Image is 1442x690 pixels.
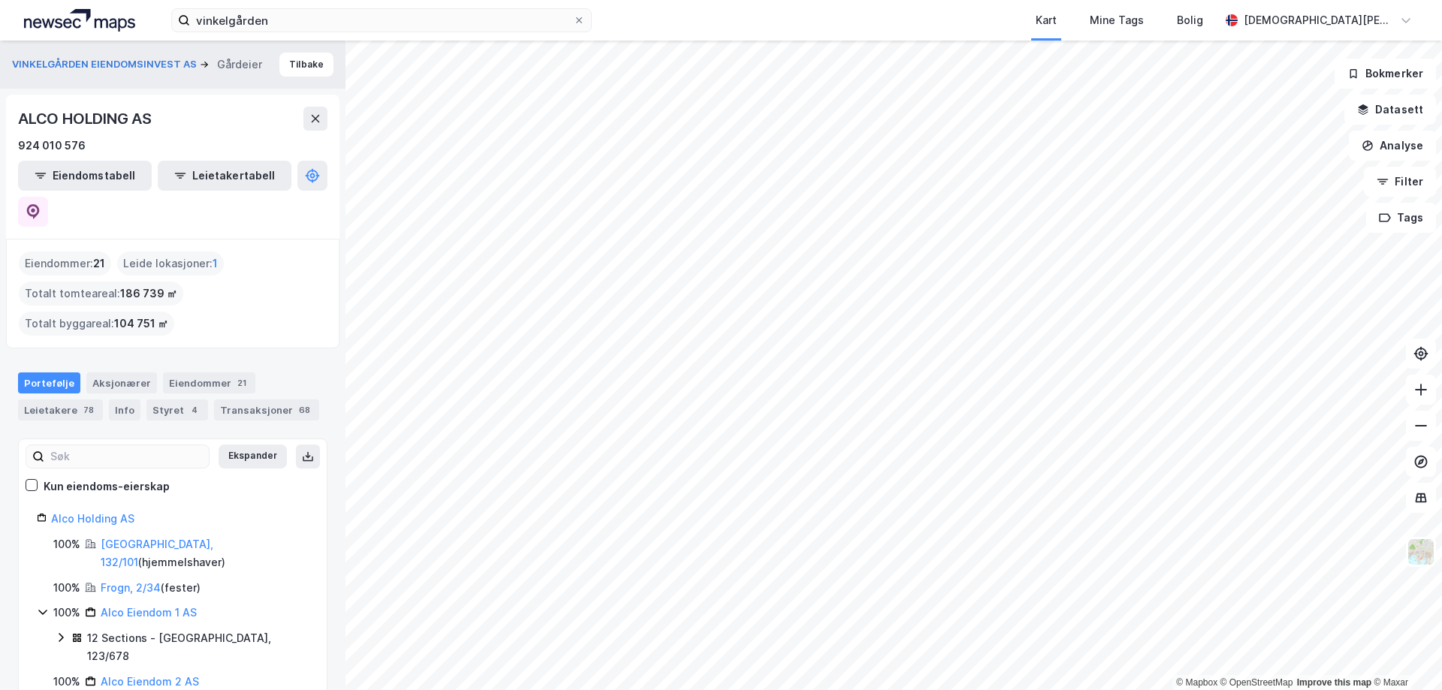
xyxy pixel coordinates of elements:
[18,161,152,191] button: Eiendomstabell
[24,9,135,32] img: logo.a4113a55bc3d86da70a041830d287a7e.svg
[279,53,333,77] button: Tilbake
[101,538,213,568] a: [GEOGRAPHIC_DATA], 132/101
[1366,203,1436,233] button: Tags
[12,57,200,72] button: VINKELGÅRDEN EIENDOMSINVEST AS
[1036,11,1057,29] div: Kart
[117,252,224,276] div: Leide lokasjoner :
[296,402,313,417] div: 68
[213,255,218,273] span: 1
[19,252,111,276] div: Eiendommer :
[1349,131,1436,161] button: Analyse
[19,312,174,336] div: Totalt byggareal :
[1364,167,1436,197] button: Filter
[214,399,319,420] div: Transaksjoner
[44,478,170,496] div: Kun eiendoms-eierskap
[101,675,199,688] a: Alco Eiendom 2 AS
[101,579,201,597] div: ( fester )
[114,315,168,333] span: 104 751 ㎡
[1090,11,1144,29] div: Mine Tags
[53,604,80,622] div: 100%
[109,399,140,420] div: Info
[93,255,105,273] span: 21
[146,399,208,420] div: Styret
[1367,618,1442,690] iframe: Chat Widget
[18,137,86,155] div: 924 010 576
[53,579,80,597] div: 100%
[187,402,202,417] div: 4
[1244,11,1394,29] div: [DEMOGRAPHIC_DATA][PERSON_NAME]
[51,512,134,525] a: Alco Holding AS
[217,56,262,74] div: Gårdeier
[101,535,309,571] div: ( hjemmelshaver )
[80,402,97,417] div: 78
[163,372,255,393] div: Eiendommer
[1344,95,1436,125] button: Datasett
[87,629,309,665] div: 12 Sections - [GEOGRAPHIC_DATA], 123/678
[18,399,103,420] div: Leietakere
[53,535,80,553] div: 100%
[1407,538,1435,566] img: Z
[1297,677,1371,688] a: Improve this map
[158,161,291,191] button: Leietakertabell
[120,285,177,303] span: 186 739 ㎡
[190,9,573,32] input: Søk på adresse, matrikkel, gårdeiere, leietakere eller personer
[86,372,157,393] div: Aksjonærer
[1335,59,1436,89] button: Bokmerker
[19,282,183,306] div: Totalt tomteareal :
[1176,677,1217,688] a: Mapbox
[1177,11,1203,29] div: Bolig
[18,372,80,393] div: Portefølje
[44,445,209,468] input: Søk
[18,107,155,131] div: ALCO HOLDING AS
[234,375,249,390] div: 21
[101,581,161,594] a: Frogn, 2/34
[219,444,287,469] button: Ekspander
[1220,677,1293,688] a: OpenStreetMap
[101,606,197,619] a: Alco Eiendom 1 AS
